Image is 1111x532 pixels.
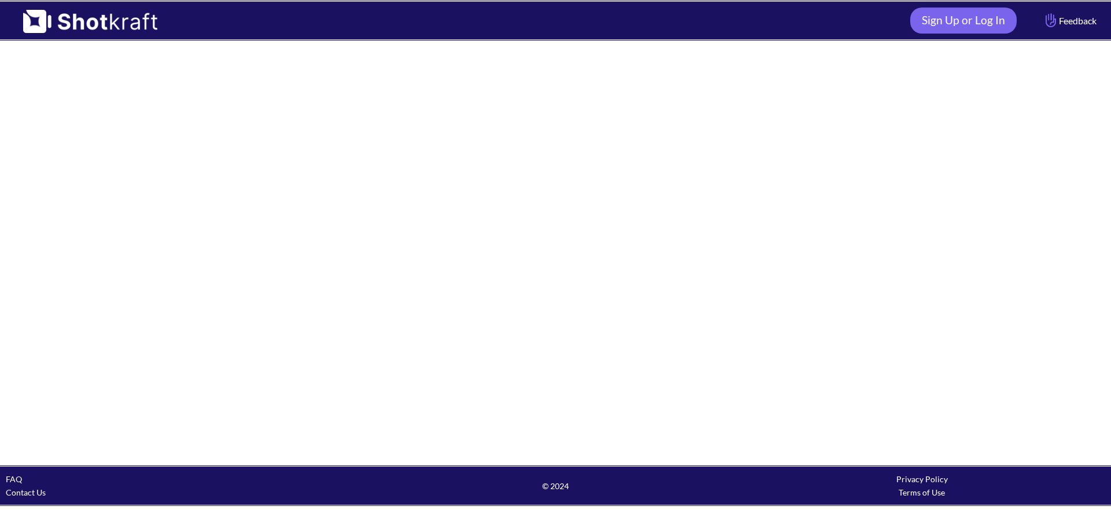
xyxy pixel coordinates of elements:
[372,479,738,493] span: © 2024
[1043,14,1097,27] span: Feedback
[739,472,1105,486] div: Privacy Policy
[910,8,1017,34] a: Sign Up or Log In
[739,486,1105,499] div: Terms of Use
[6,474,22,484] a: FAQ
[6,487,46,497] a: Contact Us
[1043,10,1059,30] img: Hand Icon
